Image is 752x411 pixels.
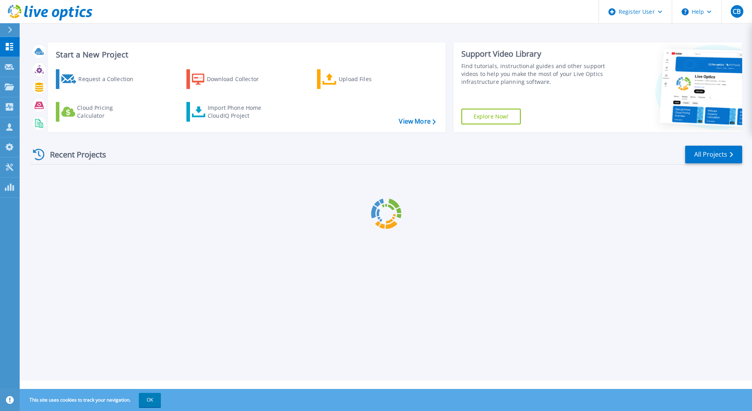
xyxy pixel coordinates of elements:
a: Cloud Pricing Calculator [56,102,144,122]
a: Explore Now! [461,109,521,124]
a: View More [399,118,435,125]
span: This site uses cookies to track your navigation. [22,393,161,407]
a: Download Collector [186,69,274,89]
div: Recent Projects [30,145,117,164]
a: Request a Collection [56,69,144,89]
a: All Projects [685,146,742,163]
div: Import Phone Home CloudIQ Project [208,104,269,120]
div: Find tutorials, instructional guides and other support videos to help you make the most of your L... [461,62,608,86]
div: Upload Files [339,71,402,87]
div: Download Collector [207,71,270,87]
h3: Start a New Project [56,50,435,59]
button: OK [139,393,161,407]
span: CB [733,8,741,15]
a: Upload Files [317,69,405,89]
div: Request a Collection [78,71,141,87]
div: Cloud Pricing Calculator [77,104,140,120]
div: Support Video Library [461,49,608,59]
